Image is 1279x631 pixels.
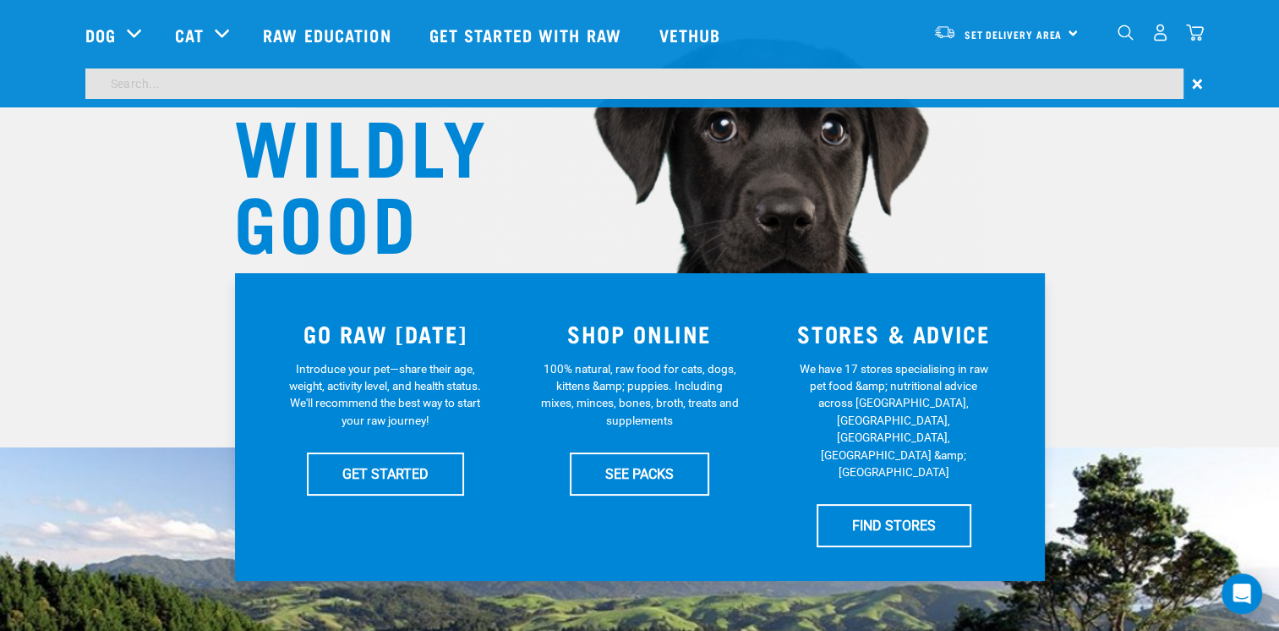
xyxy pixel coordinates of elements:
span: Set Delivery Area [965,31,1063,37]
a: GET STARTED [307,453,464,495]
p: Introduce your pet—share their age, weight, activity level, and health status. We'll recommend th... [286,360,484,430]
h3: SHOP ONLINE [522,321,757,347]
a: Cat [175,22,204,47]
img: user.png [1151,24,1169,41]
a: Dog [85,22,116,47]
a: SEE PACKS [570,453,709,495]
h1: WILDLY GOOD NUTRITION [234,105,572,333]
h3: GO RAW [DATE] [269,321,503,347]
div: Open Intercom Messenger [1222,573,1262,614]
span: × [1192,69,1203,99]
h3: STORES & ADVICE [777,321,1011,347]
p: 100% natural, raw food for cats, dogs, kittens &amp; puppies. Including mixes, minces, bones, bro... [540,360,739,430]
a: Get started with Raw [413,1,642,69]
input: Search... [85,69,1183,99]
img: home-icon@2x.png [1186,24,1204,41]
p: We have 17 stores specialising in raw pet food &amp; nutritional advice across [GEOGRAPHIC_DATA],... [795,360,993,481]
img: van-moving.png [933,25,956,40]
img: home-icon-1@2x.png [1118,25,1134,41]
a: FIND STORES [817,504,971,546]
a: Vethub [642,1,742,69]
a: Raw Education [246,1,412,69]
